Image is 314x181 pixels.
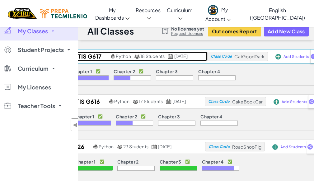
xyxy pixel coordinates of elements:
span: Python [114,98,129,104]
p: ✅ [227,159,232,164]
img: Tecmilenio logo [40,9,87,18]
img: IconAddStudents.svg [272,144,278,150]
img: calendar.svg [168,54,173,59]
span: No licenses yet [171,26,204,31]
button: Add New Class [264,26,309,36]
img: IconAddStudents.svg [274,99,279,105]
img: MultipleUsers.png [117,145,123,149]
a: English ([GEOGRAPHIC_DATA]) [244,2,311,26]
p: ✅ [185,159,190,164]
p: ✅ [98,114,103,119]
p: Chapter 1 [75,159,96,164]
a: Resources [133,2,164,26]
span: ◀ [73,120,78,129]
p: Chapter 2 [114,69,135,74]
img: calendar.svg [166,99,171,104]
p: Chapter 2 [116,114,137,119]
p: Chapter 4 [202,159,224,164]
a: Ad2025 TIs G617 Python 18 Students [DATE] [45,52,208,61]
img: Home [8,7,37,20]
img: python.png [93,145,98,149]
a: Request Licenses [171,31,204,36]
p: Chapter 2 [117,159,139,164]
img: MultipleUsers.png [133,99,138,104]
p: Chapter 3 [158,114,180,119]
span: Class Code [211,55,232,58]
img: python.png [109,99,114,104]
img: MultipleUsers.png [134,54,140,59]
button: Outcomes Report [208,26,261,36]
span: Python [99,144,114,149]
span: Student Projects [18,47,64,53]
img: avatar [208,5,218,15]
span: Curriculum [167,7,193,13]
span: CakeBookCar [232,99,263,104]
span: Add Students [284,55,309,59]
span: RoadShopPig [232,144,261,150]
p: Chapter 4 [200,114,222,119]
a: TIC's 426 Python 23 Students [DATE] [48,142,205,151]
a: My Dashboards [92,2,133,26]
span: 17 Students [139,98,163,104]
img: calendar.svg [152,145,157,149]
span: 18 Students [140,53,165,59]
span: Python [116,53,131,59]
a: Curriculum [164,2,196,26]
p: ✅ [139,69,143,74]
span: Add Students [280,145,306,149]
a: [DATE] TIs G616 Python 17 Students [DATE] [47,97,205,106]
p: ✅ [96,69,101,74]
span: [DATE] [174,53,188,59]
span: Class Code [209,145,230,149]
p: ✅ [100,159,104,164]
span: My Licenses [18,84,51,90]
p: Chapter 4 [198,69,220,74]
a: Ozaria by CodeCombat logo [8,7,37,20]
span: [DATE] [158,144,171,149]
h1: All Classes [87,25,134,37]
p: Chapter 3 [156,69,178,74]
p: ✅ [141,114,146,119]
span: Curriculum [18,66,49,71]
span: 23 Students [123,144,149,149]
span: CatGoodDark [234,54,265,59]
span: [DATE] [172,98,186,104]
img: IconAddStudents.svg [275,54,281,60]
span: Class Code [208,100,229,103]
img: IconShare_Purple.svg [307,144,313,150]
span: Add Students [282,100,307,104]
p: Chapter 1 [71,69,92,74]
span: My Dashboards [95,7,124,21]
span: Resources [136,7,161,13]
img: python.png [111,54,115,59]
span: Teacher Tools [18,103,55,109]
span: My Classes [18,28,48,34]
p: Chapter 3 [160,159,181,164]
span: English ([GEOGRAPHIC_DATA]) [250,7,305,21]
p: Chapter 1 [73,114,94,119]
